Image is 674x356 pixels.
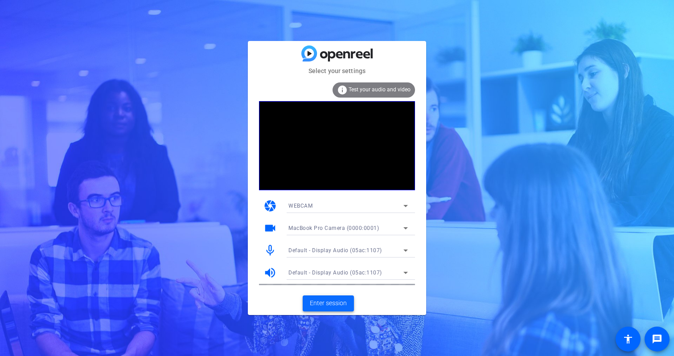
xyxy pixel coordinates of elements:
[263,221,277,235] mat-icon: videocam
[288,270,382,276] span: Default - Display Audio (05ac:1107)
[248,66,426,76] mat-card-subtitle: Select your settings
[303,295,354,311] button: Enter session
[288,247,382,254] span: Default - Display Audio (05ac:1107)
[652,334,662,344] mat-icon: message
[263,244,277,257] mat-icon: mic_none
[263,266,277,279] mat-icon: volume_up
[288,225,379,231] span: MacBook Pro Camera (0000:0001)
[349,86,411,93] span: Test your audio and video
[310,299,347,308] span: Enter session
[337,85,348,95] mat-icon: info
[263,199,277,213] mat-icon: camera
[301,45,373,61] img: blue-gradient.svg
[288,203,312,209] span: WEBCAM
[623,334,633,344] mat-icon: accessibility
